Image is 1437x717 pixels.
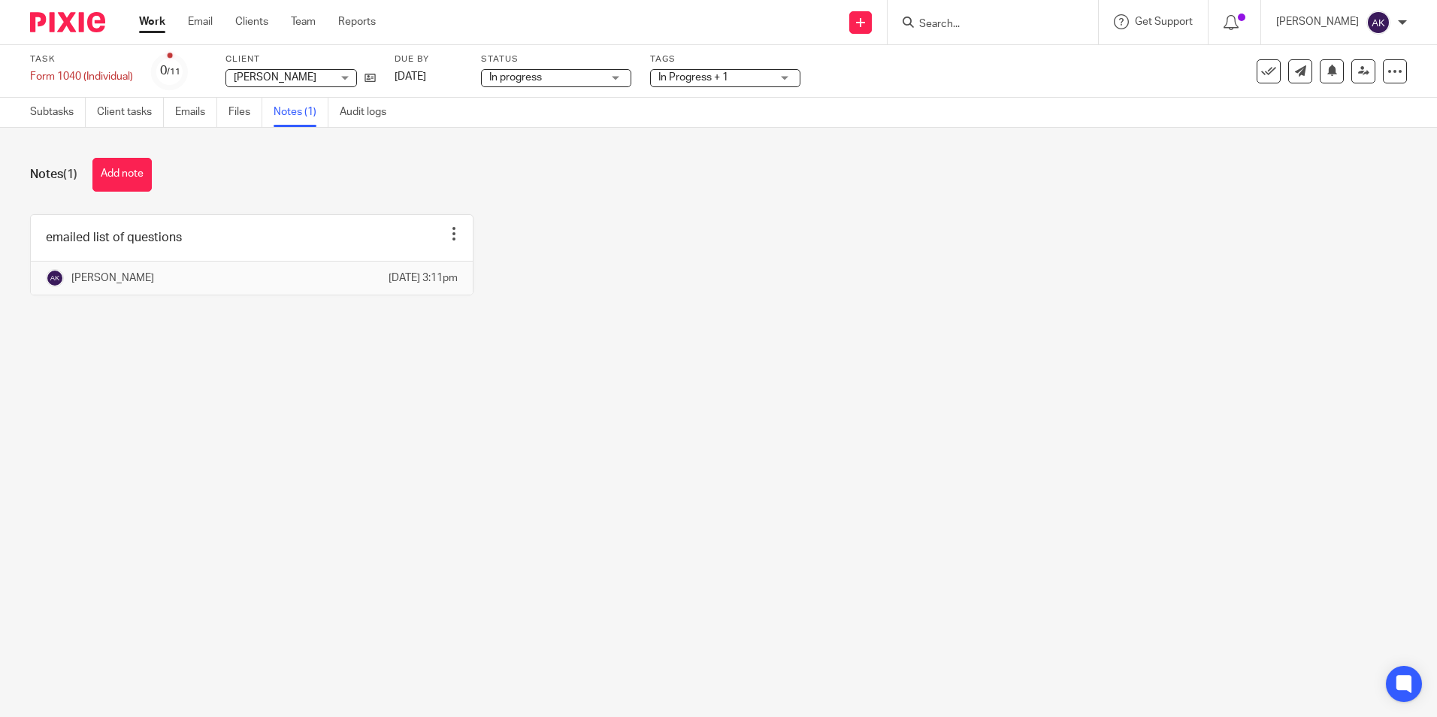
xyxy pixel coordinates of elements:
[235,14,268,29] a: Clients
[30,69,133,84] div: Form 1040 (Individual)
[188,14,213,29] a: Email
[340,98,398,127] a: Audit logs
[30,12,105,32] img: Pixie
[97,98,164,127] a: Client tasks
[389,271,458,286] p: [DATE] 3:11pm
[658,72,728,83] span: In Progress + 1
[489,72,542,83] span: In progress
[228,98,262,127] a: Files
[395,53,462,65] label: Due by
[71,271,154,286] p: [PERSON_NAME]
[274,98,328,127] a: Notes (1)
[291,14,316,29] a: Team
[46,269,64,287] img: svg%3E
[918,18,1053,32] input: Search
[139,14,165,29] a: Work
[175,98,217,127] a: Emails
[63,168,77,180] span: (1)
[167,68,180,76] small: /11
[30,98,86,127] a: Subtasks
[30,167,77,183] h1: Notes
[481,53,631,65] label: Status
[1276,14,1359,29] p: [PERSON_NAME]
[650,53,800,65] label: Tags
[234,72,316,83] span: [PERSON_NAME]
[30,53,133,65] label: Task
[1135,17,1193,27] span: Get Support
[160,62,180,80] div: 0
[225,53,376,65] label: Client
[338,14,376,29] a: Reports
[92,158,152,192] button: Add note
[1366,11,1390,35] img: svg%3E
[395,71,426,82] span: [DATE]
